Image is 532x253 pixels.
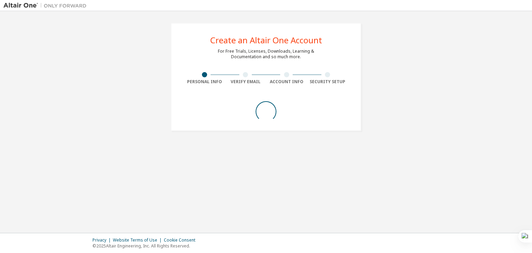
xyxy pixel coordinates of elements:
[92,237,113,243] div: Privacy
[92,243,199,249] p: © 2025 Altair Engineering, Inc. All Rights Reserved.
[225,79,266,85] div: Verify Email
[218,49,314,60] div: For Free Trials, Licenses, Downloads, Learning & Documentation and so much more.
[3,2,90,9] img: Altair One
[210,36,322,44] div: Create an Altair One Account
[184,79,225,85] div: Personal Info
[113,237,164,243] div: Website Terms of Use
[307,79,348,85] div: Security Setup
[266,79,307,85] div: Account Info
[164,237,199,243] div: Cookie Consent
